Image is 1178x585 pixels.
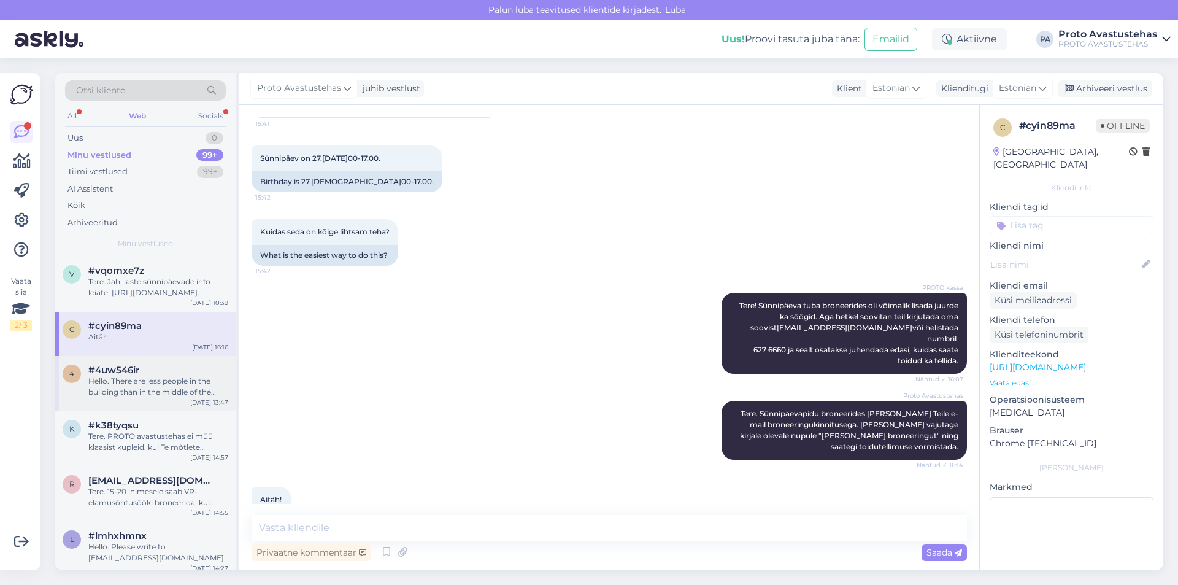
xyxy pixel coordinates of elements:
[990,424,1153,437] p: Brauser
[936,82,988,95] div: Klienditugi
[88,376,228,398] div: Hello. There are less people in the building than in the middle of the summer so most exchibits a...
[69,325,75,334] span: c
[990,378,1153,389] p: Vaata edasi ...
[777,323,912,332] a: [EMAIL_ADDRESS][DOMAIN_NAME]
[88,530,147,541] span: #lmhxhmnx
[722,33,745,45] b: Uus!
[88,431,228,453] div: Tere. PROTO avastustehas ei müü klaasist kupleid. kui Te mõtlete PROTO suveterrassi klaaskupleid,...
[990,239,1153,252] p: Kliendi nimi
[260,227,390,236] span: Kuidas seda on kõige lihtsam teha?
[255,193,301,202] span: 15:42
[872,82,910,95] span: Estonian
[67,166,128,178] div: Tiimi vestlused
[932,28,1007,50] div: Aktiivne
[69,424,75,433] span: k
[722,32,860,47] div: Proovi tasuta juba täna:
[10,83,33,106] img: Askly Logo
[67,132,83,144] div: Uus
[69,479,75,489] span: r
[990,201,1153,214] p: Kliendi tag'id
[196,149,223,161] div: 99+
[990,348,1153,361] p: Klienditeekond
[67,200,85,212] div: Kõik
[926,547,962,558] span: Saada
[915,374,963,384] span: Nähtud ✓ 16:07
[252,544,371,561] div: Privaatne kommentaar
[252,171,442,192] div: Birthday is 27.[DEMOGRAPHIC_DATA]00-17.00.
[990,406,1153,419] p: [MEDICAL_DATA]
[76,84,125,97] span: Otsi kliente
[1058,80,1152,97] div: Arhiveeri vestlus
[206,132,223,144] div: 0
[88,320,142,331] span: #cyin89ma
[88,420,139,431] span: #k38tyqsu
[990,462,1153,473] div: [PERSON_NAME]
[88,276,228,298] div: Tere. Jah, laste sünnipäevade info leiate: [URL][DOMAIN_NAME].
[739,301,960,365] span: Tere! Sünnipäeva tuba broneerides oli võimalik lisada juurde ka söögid. Aga hetkel soovitan teil ...
[190,564,228,573] div: [DATE] 14:27
[196,108,226,124] div: Socials
[358,82,420,95] div: juhib vestlust
[190,298,228,308] div: [DATE] 10:39
[990,279,1153,292] p: Kliendi email
[990,481,1153,494] p: Märkmed
[990,314,1153,327] p: Kliendi telefon
[917,283,963,292] span: PROTO kassa
[1036,31,1053,48] div: PA
[990,437,1153,450] p: Chrome [TECHNICAL_ID]
[10,320,32,331] div: 2 / 3
[65,108,79,124] div: All
[70,535,74,544] span: l
[197,166,223,178] div: 99+
[1000,123,1006,132] span: c
[661,4,690,15] span: Luba
[990,182,1153,193] div: Kliendi info
[917,460,963,470] span: Nähtud ✓ 16:14
[67,183,113,195] div: AI Assistent
[993,145,1129,171] div: [GEOGRAPHIC_DATA], [GEOGRAPHIC_DATA]
[832,82,862,95] div: Klient
[88,475,216,486] span: reeni@1uptech.eu
[10,276,32,331] div: Vaata siia
[88,265,144,276] span: #vqomxe7z
[126,108,148,124] div: Web
[1058,29,1157,39] div: Proto Avastustehas
[1058,39,1157,49] div: PROTO AVASTUSTEHAS
[88,365,139,376] span: #4uw546ir
[255,119,301,128] span: 15:41
[255,266,301,276] span: 15:42
[69,269,74,279] span: v
[990,216,1153,234] input: Lisa tag
[190,508,228,517] div: [DATE] 14:55
[257,82,341,95] span: Proto Avastustehas
[1058,29,1171,49] a: Proto AvastustehasPROTO AVASTUSTEHAS
[260,495,282,504] span: Aitäh!
[190,453,228,462] div: [DATE] 14:57
[118,238,173,249] span: Minu vestlused
[990,362,1086,373] a: [URL][DOMAIN_NAME]
[740,409,960,451] span: Tere. Sünnipäevapidu broneerides [PERSON_NAME] Teile e-mail broneeringukinnitusega. [PERSON_NAME]...
[88,541,228,564] div: Hello. Please write to [EMAIL_ADDRESS][DOMAIN_NAME]
[990,292,1077,309] div: Küsi meiliaadressi
[69,369,74,378] span: 4
[252,245,398,266] div: What is the easiest way to do this?
[88,331,228,343] div: Aitäh!
[67,149,131,161] div: Minu vestlused
[990,258,1139,271] input: Lisa nimi
[999,82,1036,95] span: Estonian
[1019,118,1096,133] div: # cyin89ma
[190,398,228,407] div: [DATE] 13:47
[192,343,228,352] div: [DATE] 16:16
[67,217,118,229] div: Arhiveeritud
[88,486,228,508] div: Tere. 15-20 inimesele saab VR-elamusõhtusööki broneerida, kui klient tasub 24 inimese eest. Sel l...
[1096,119,1150,133] span: Offline
[990,327,1088,343] div: Küsi telefoninumbrit
[864,28,917,51] button: Emailid
[903,391,963,400] span: Proto Avastustehas
[260,153,380,163] span: Sünnipäev on 27.[DATE]00-17.00.
[990,393,1153,406] p: Operatsioonisüsteem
